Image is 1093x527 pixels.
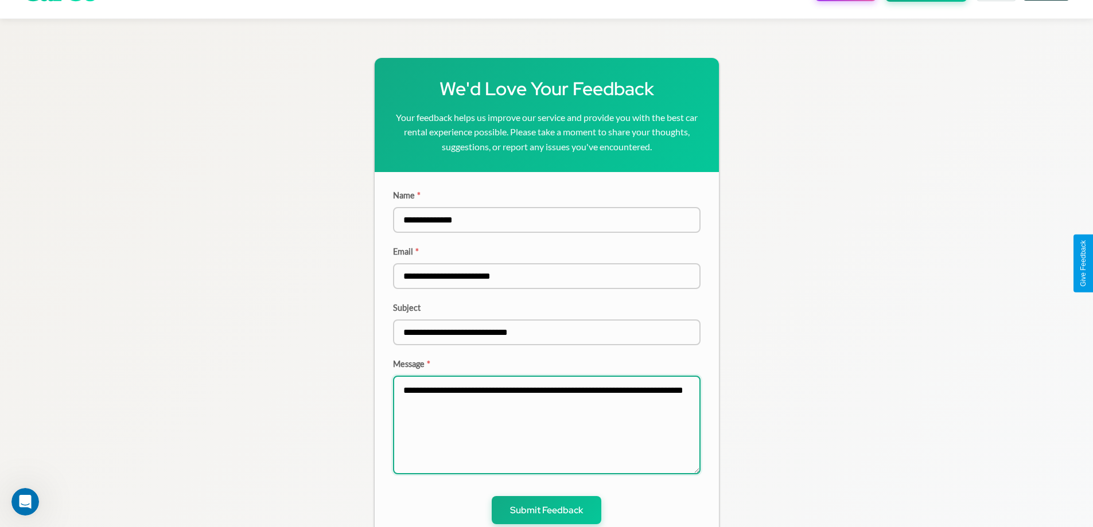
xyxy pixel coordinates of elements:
[393,303,701,313] label: Subject
[393,190,701,200] label: Name
[393,247,701,256] label: Email
[393,110,701,154] p: Your feedback helps us improve our service and provide you with the best car rental experience po...
[492,496,601,524] button: Submit Feedback
[393,359,701,369] label: Message
[393,76,701,101] h1: We'd Love Your Feedback
[1079,240,1087,287] div: Give Feedback
[11,488,39,516] iframe: Intercom live chat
